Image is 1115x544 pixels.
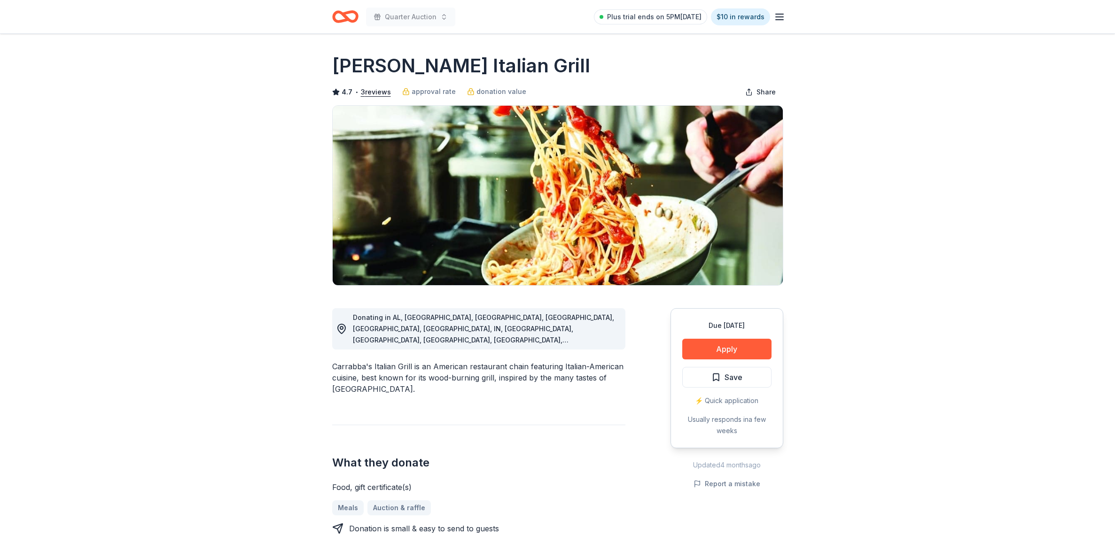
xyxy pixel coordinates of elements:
[366,8,455,26] button: Quarter Auction
[682,367,772,388] button: Save
[738,83,783,101] button: Share
[682,320,772,331] div: Due [DATE]
[367,500,431,515] a: Auction & raffle
[332,361,625,395] div: Carrabba's Italian Grill is an American restaurant chain featuring Italian-American cuisine, best...
[725,371,742,383] span: Save
[682,414,772,436] div: Usually responds in a few weeks
[594,9,707,24] a: Plus trial ends on 5PM[DATE]
[467,86,526,97] a: donation value
[332,500,364,515] a: Meals
[332,455,625,470] h2: What they donate
[682,395,772,406] div: ⚡️ Quick application
[476,86,526,97] span: donation value
[353,313,614,412] span: Donating in AL, [GEOGRAPHIC_DATA], [GEOGRAPHIC_DATA], [GEOGRAPHIC_DATA], [GEOGRAPHIC_DATA], [GEOG...
[342,86,352,98] span: 4.7
[607,11,702,23] span: Plus trial ends on 5PM[DATE]
[349,523,499,534] div: Donation is small & easy to send to guests
[711,8,770,25] a: $10 in rewards
[671,459,783,471] div: Updated 4 months ago
[332,6,359,28] a: Home
[682,339,772,359] button: Apply
[333,106,783,285] img: Image for Carrabba's Italian Grill
[756,86,776,98] span: Share
[332,53,590,79] h1: [PERSON_NAME] Italian Grill
[361,86,391,98] button: 3reviews
[402,86,456,97] a: approval rate
[385,11,437,23] span: Quarter Auction
[332,482,625,493] div: Food, gift certificate(s)
[694,478,760,490] button: Report a mistake
[412,86,456,97] span: approval rate
[355,88,358,96] span: •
